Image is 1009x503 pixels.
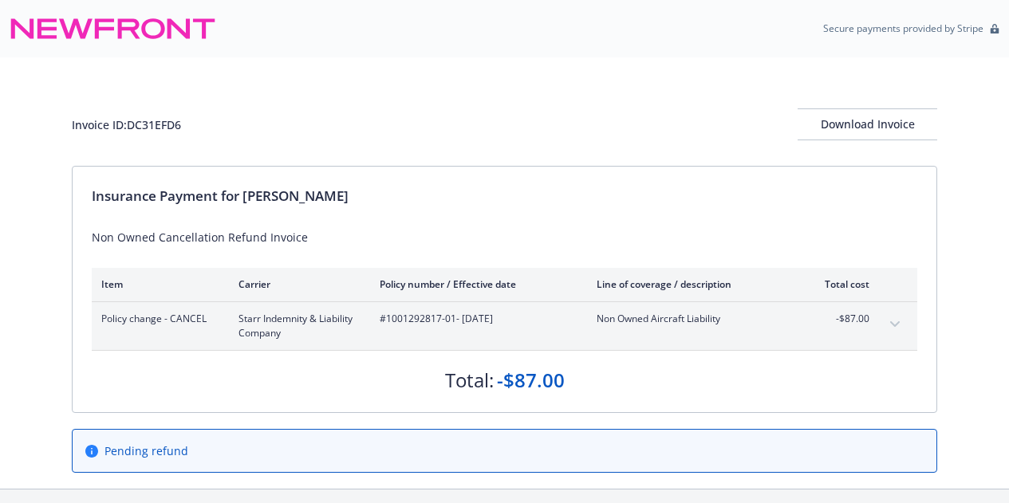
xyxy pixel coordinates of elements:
[92,229,917,246] div: Non Owned Cancellation Refund Invoice
[597,312,784,326] span: Non Owned Aircraft Liability
[882,312,908,337] button: expand content
[104,442,188,459] span: Pending refund
[72,116,181,133] div: Invoice ID: DC31EFD6
[810,312,869,326] span: -$87.00
[798,108,937,140] button: Download Invoice
[238,312,354,340] span: Starr Indemnity & Liability Company
[101,312,213,326] span: Policy change - CANCEL
[597,277,784,291] div: Line of coverage / description
[92,186,917,206] div: Insurance Payment for [PERSON_NAME]
[810,277,869,291] div: Total cost
[380,312,571,326] span: #1001292817-01 - [DATE]
[92,302,917,350] div: Policy change - CANCELStarr Indemnity & Liability Company#1001292817-01- [DATE]Non Owned Aircraft...
[497,367,565,394] div: -$87.00
[445,367,494,394] div: Total:
[101,277,213,291] div: Item
[823,22,983,35] p: Secure payments provided by Stripe
[380,277,571,291] div: Policy number / Effective date
[238,277,354,291] div: Carrier
[798,109,937,140] div: Download Invoice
